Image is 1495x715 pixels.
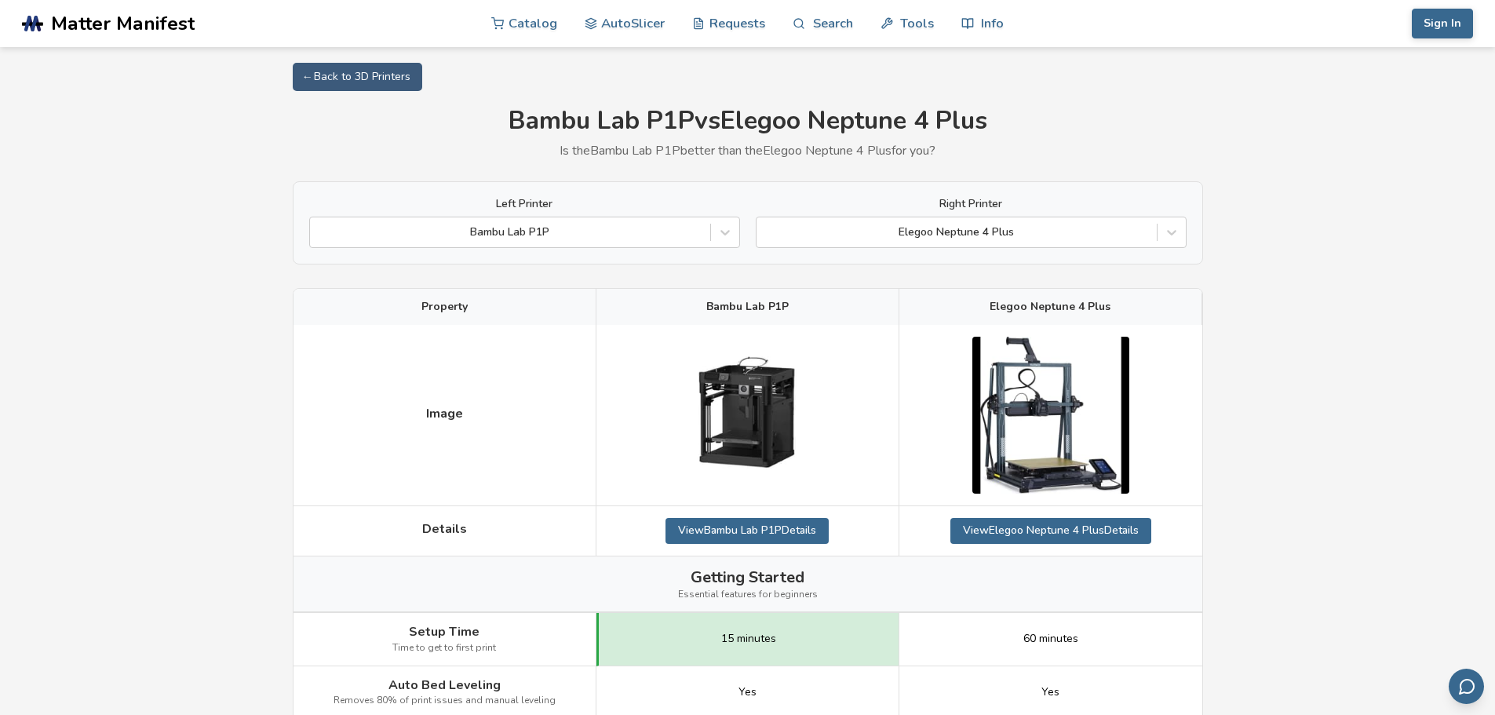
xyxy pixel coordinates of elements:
span: Details [422,522,467,536]
span: Essential features for beginners [678,589,818,600]
a: ViewBambu Lab P1PDetails [665,518,829,543]
span: Matter Manifest [51,13,195,35]
span: Elegoo Neptune 4 Plus [990,301,1110,313]
span: Yes [1041,686,1059,699]
button: Sign In [1412,9,1473,38]
img: Bambu Lab P1P [669,337,826,494]
img: Elegoo Neptune 4 Plus [972,337,1129,494]
span: Property [421,301,468,313]
span: Removes 80% of print issues and manual leveling [334,695,556,706]
button: Send feedback via email [1449,669,1484,704]
span: Setup Time [409,625,479,639]
a: ← Back to 3D Printers [293,63,422,91]
p: Is the Bambu Lab P1P better than the Elegoo Neptune 4 Plus for you? [293,144,1203,158]
span: Image [426,407,463,421]
a: ViewElegoo Neptune 4 PlusDetails [950,518,1151,543]
input: Elegoo Neptune 4 Plus [764,226,768,239]
input: Bambu Lab P1P [318,226,321,239]
span: Bambu Lab P1P [706,301,789,313]
label: Left Printer [309,198,740,210]
span: 60 minutes [1023,633,1078,645]
span: Yes [738,686,757,699]
span: Auto Bed Leveling [388,678,501,692]
span: 15 minutes [721,633,776,645]
label: Right Printer [756,198,1187,210]
span: Getting Started [691,568,804,586]
h1: Bambu Lab P1P vs Elegoo Neptune 4 Plus [293,107,1203,136]
span: Time to get to first print [392,643,496,654]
